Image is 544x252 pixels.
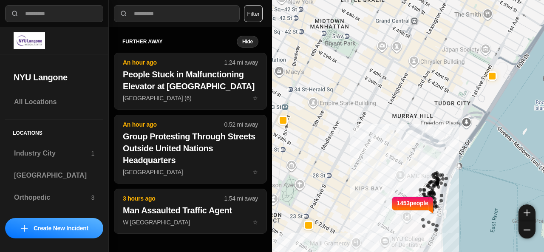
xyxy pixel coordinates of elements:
h3: All Locations [14,97,94,107]
img: notch [391,195,397,214]
img: zoom-in [524,210,530,216]
a: An hour ago0.52 mi awayGroup Protesting Through Streets Outside United Nations Headquarters[GEOGR... [114,168,267,176]
button: zoom-out [518,221,535,238]
img: search [119,9,128,18]
img: zoom-out [524,227,530,233]
a: An hour ago1.24 mi awayPeople Stuck in Malfunctioning Elevator at [GEOGRAPHIC_DATA][GEOGRAPHIC_DA... [114,94,267,102]
h2: Man Assaulted Traffic Agent [123,204,258,216]
h2: NYU Langone [14,71,95,83]
p: 3 hours ago [123,194,224,203]
h2: People Stuck in Malfunctioning Elevator at [GEOGRAPHIC_DATA] [123,68,258,92]
h3: Orthopedic [14,193,91,203]
button: An hour ago1.24 mi awayPeople Stuck in Malfunctioning Elevator at [GEOGRAPHIC_DATA][GEOGRAPHIC_DA... [114,53,267,110]
p: 1.54 mi away [224,194,258,203]
img: notch [428,195,435,214]
button: An hour ago0.52 mi awayGroup Protesting Through Streets Outside United Nations Headquarters[GEOGR... [114,115,267,184]
small: Hide [242,38,253,45]
a: 3 hours ago1.54 mi awayMan Assaulted Traffic AgentW [GEOGRAPHIC_DATA]star [114,218,267,226]
p: 1 [91,149,94,158]
img: icon [21,225,28,232]
p: 3 [91,193,94,202]
button: 3 hours ago1.54 mi awayMan Assaulted Traffic AgentW [GEOGRAPHIC_DATA]star [114,189,267,234]
a: Cobble Hill2 [5,210,103,230]
span: star [252,219,258,226]
h2: Group Protesting Through Streets Outside United Nations Headquarters [123,130,258,166]
img: logo [14,32,45,49]
p: Create New Incident [34,224,88,232]
p: 0.52 mi away [224,120,258,129]
span: star [252,169,258,176]
a: Industry City1 [5,143,103,164]
a: Orthopedic3 [5,187,103,208]
span: star [252,95,258,102]
h5: further away [122,38,237,45]
p: An hour ago [123,120,224,129]
button: iconCreate New Incident [5,218,103,238]
h5: Locations [5,119,103,143]
h3: [GEOGRAPHIC_DATA] [14,170,94,181]
img: search [11,9,19,18]
a: [GEOGRAPHIC_DATA] [5,165,103,186]
p: W [GEOGRAPHIC_DATA] [123,218,258,227]
p: [GEOGRAPHIC_DATA] (6) [123,94,258,102]
p: 1453 people [397,199,428,218]
p: 1.24 mi away [224,58,258,67]
h3: Industry City [14,148,91,159]
p: [GEOGRAPHIC_DATA] [123,168,258,176]
a: All Locations [5,92,103,112]
p: An hour ago [123,58,224,67]
button: Hide [237,36,258,48]
button: Filter [244,5,263,22]
button: zoom-in [518,204,535,221]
